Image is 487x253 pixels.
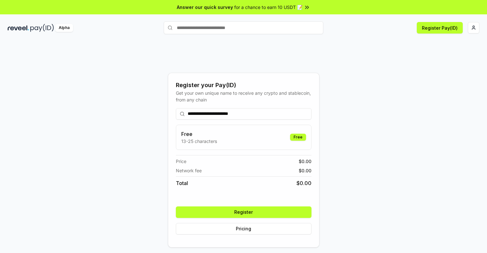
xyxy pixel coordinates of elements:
[176,167,202,174] span: Network fee
[234,4,303,11] span: for a chance to earn 10 USDT 📝
[181,130,217,138] h3: Free
[296,179,311,187] span: $ 0.00
[176,206,311,218] button: Register
[290,134,306,141] div: Free
[55,24,73,32] div: Alpha
[181,138,217,145] p: 13-25 characters
[30,24,54,32] img: pay_id
[176,223,311,234] button: Pricing
[177,4,233,11] span: Answer our quick survey
[299,158,311,165] span: $ 0.00
[176,179,188,187] span: Total
[176,158,186,165] span: Price
[8,24,29,32] img: reveel_dark
[176,81,311,90] div: Register your Pay(ID)
[299,167,311,174] span: $ 0.00
[176,90,311,103] div: Get your own unique name to receive any crypto and stablecoin, from any chain
[417,22,463,33] button: Register Pay(ID)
